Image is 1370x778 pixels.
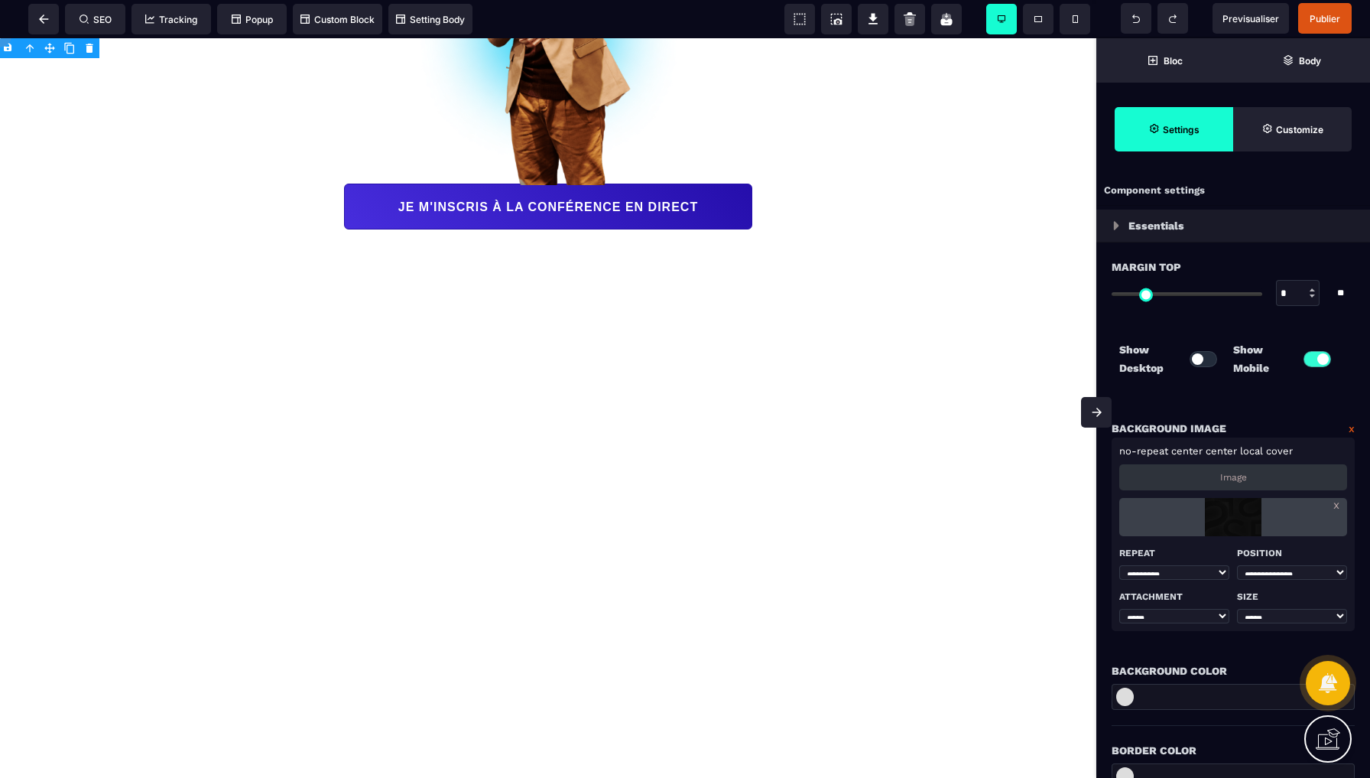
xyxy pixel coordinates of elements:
a: x [1333,498,1339,512]
div: Component settings [1096,176,1370,206]
strong: Customize [1276,124,1323,135]
span: Previsualiser [1222,13,1279,24]
strong: Bloc [1164,55,1183,67]
span: no-repeat [1119,445,1168,457]
span: Screenshot [821,4,852,34]
p: Attachment [1119,588,1229,606]
p: Position [1237,544,1347,562]
span: Publier [1310,13,1340,24]
p: Show Desktop [1119,340,1177,377]
span: View components [784,4,815,34]
span: Open Style Manager [1233,107,1352,151]
img: loading [1187,498,1278,536]
span: Settings [1115,107,1233,151]
p: Size [1237,588,1347,606]
span: Setting Body [396,14,465,25]
span: Open Blocks [1096,38,1233,83]
div: Border Color [1112,741,1355,760]
strong: Settings [1163,124,1200,135]
span: Popup [232,14,273,25]
span: Tracking [145,14,197,25]
p: Repeat [1119,544,1229,562]
strong: Body [1299,55,1321,67]
span: cover [1266,445,1293,457]
span: Preview [1213,3,1289,34]
span: Margin Top [1112,258,1181,276]
a: x [1349,419,1355,438]
span: center center [1171,445,1237,457]
p: Show Mobile [1233,340,1290,377]
img: loading [1113,221,1119,230]
span: SEO [80,14,112,25]
span: Custom Block [300,14,375,25]
button: JE M'INSCRIS À LA CONFÉRENCE EN DIRECT [343,145,751,191]
p: Image [1220,472,1247,483]
p: Essentials [1128,216,1184,235]
div: Background Color [1112,662,1355,680]
span: local [1240,445,1263,457]
p: Background Image [1112,419,1226,438]
span: Open Layer Manager [1233,38,1370,83]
